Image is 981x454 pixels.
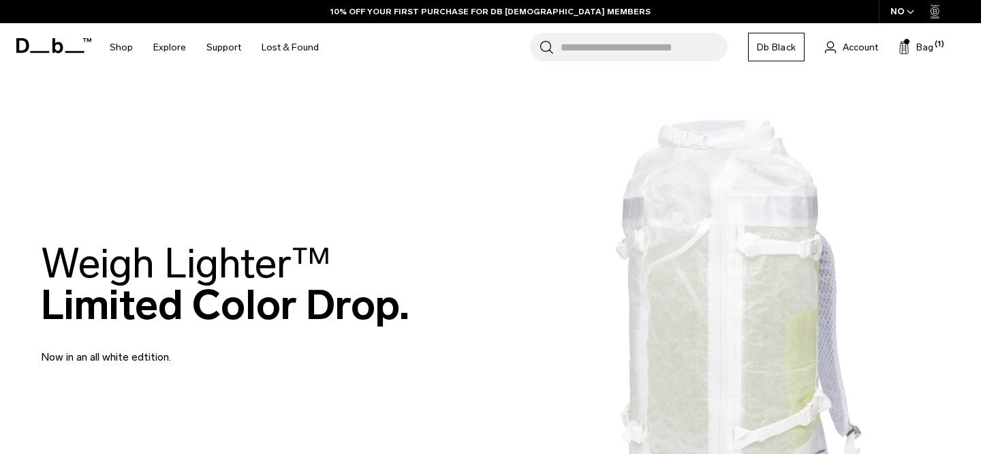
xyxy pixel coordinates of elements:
a: Support [206,23,241,72]
span: Bag [916,40,933,55]
h2: Limited Color Drop. [41,243,409,326]
a: Explore [153,23,186,72]
a: Shop [110,23,133,72]
button: Bag (1) [899,39,933,55]
span: (1) [935,39,944,50]
a: Db Black [748,33,805,61]
span: Weigh Lighter™ [41,239,331,288]
nav: Main Navigation [99,23,329,72]
a: Account [825,39,878,55]
span: Account [843,40,878,55]
p: Now in an all white edtition. [41,333,368,365]
a: Lost & Found [262,23,319,72]
a: 10% OFF YOUR FIRST PURCHASE FOR DB [DEMOGRAPHIC_DATA] MEMBERS [330,5,651,18]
